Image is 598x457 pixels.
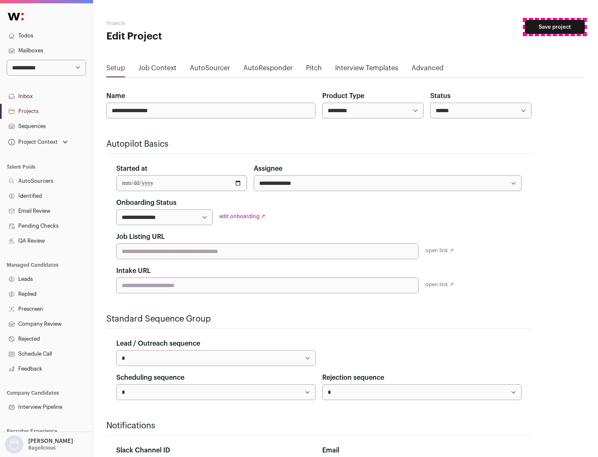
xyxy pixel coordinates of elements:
[430,91,451,101] label: Status
[106,313,532,325] h2: Standard Sequence Group
[116,266,151,276] label: Intake URL
[7,136,69,148] button: Open dropdown
[116,164,147,174] label: Started at
[106,138,532,150] h2: Autopilot Basics
[116,339,200,349] label: Lead / Outreach sequence
[412,63,444,76] a: Advanced
[3,8,28,25] img: Wellfound
[5,435,23,454] img: nopic.png
[322,445,522,455] div: Email
[306,63,322,76] a: Pitch
[116,445,170,455] label: Slack Channel ID
[322,91,364,101] label: Product Type
[106,420,532,432] h2: Notifications
[116,198,176,208] label: Onboarding Status
[219,214,265,219] a: edit onboarding ↗
[116,232,165,242] label: Job Listing URL
[254,164,282,174] label: Assignee
[335,63,398,76] a: Interview Templates
[525,20,585,34] button: Save project
[106,91,125,101] label: Name
[138,63,176,76] a: Job Context
[7,139,58,145] div: Project Context
[116,373,184,383] label: Scheduling sequence
[190,63,230,76] a: AutoSourcer
[106,20,266,27] h2: Projects
[106,30,266,43] h1: Edit Project
[28,445,56,451] p: Bagelicious
[322,373,384,383] label: Rejection sequence
[28,438,73,445] p: [PERSON_NAME]
[243,63,293,76] a: AutoResponder
[3,435,75,454] button: Open dropdown
[106,63,125,76] a: Setup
